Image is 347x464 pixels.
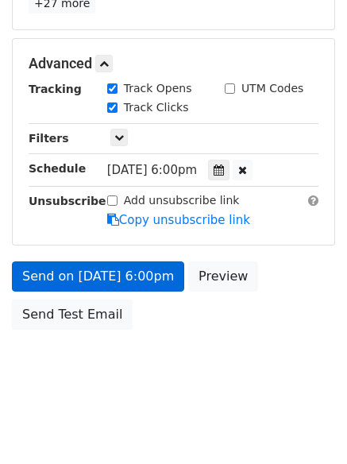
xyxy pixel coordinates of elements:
strong: Unsubscribe [29,195,106,207]
a: Copy unsubscribe link [107,213,250,227]
a: Send Test Email [12,300,133,330]
label: UTM Codes [241,80,303,97]
h5: Advanced [29,55,318,72]
strong: Tracking [29,83,82,95]
strong: Schedule [29,162,86,175]
label: Track Clicks [124,99,189,116]
label: Add unsubscribe link [124,192,240,209]
a: Preview [188,261,258,292]
strong: Filters [29,132,69,145]
label: Track Opens [124,80,192,97]
span: [DATE] 6:00pm [107,163,197,177]
iframe: Chat Widget [268,388,347,464]
a: Send on [DATE] 6:00pm [12,261,184,292]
